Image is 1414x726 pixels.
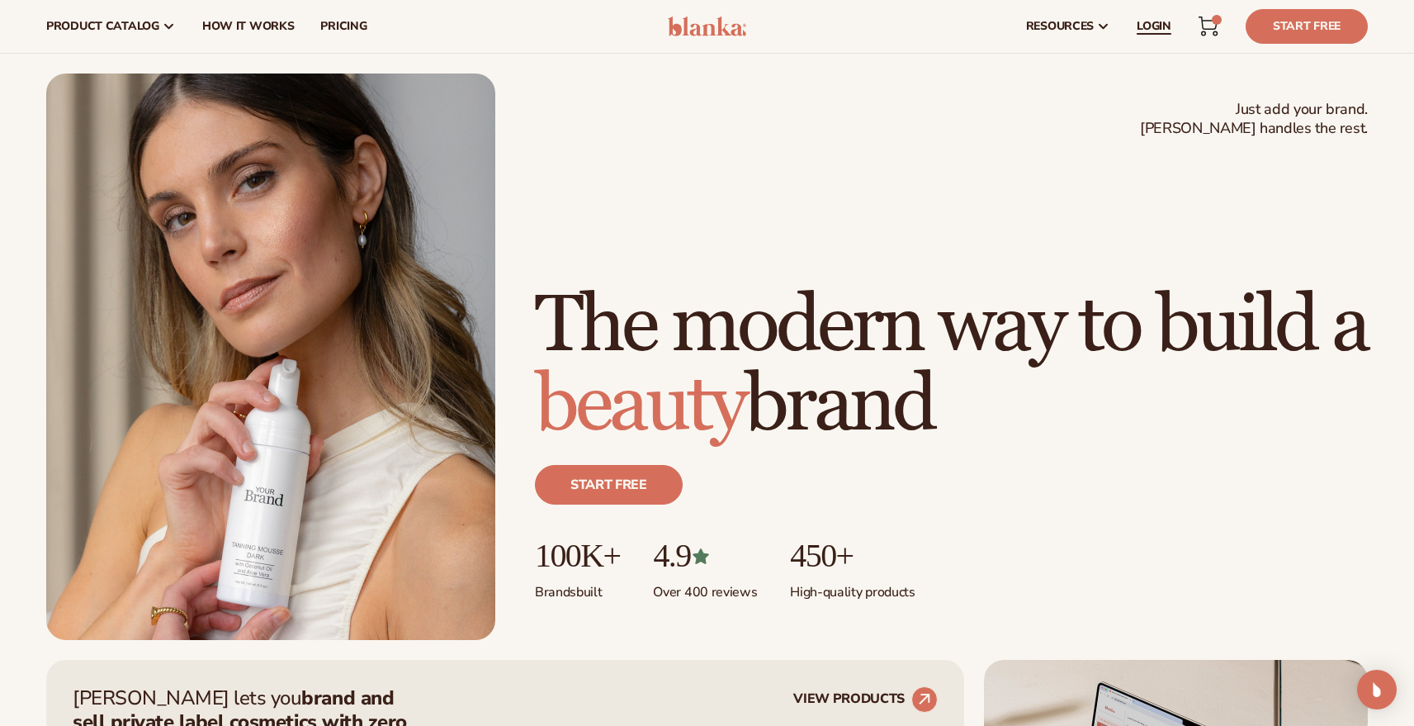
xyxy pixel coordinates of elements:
[320,20,367,33] span: pricing
[668,17,746,36] img: logo
[535,465,683,505] a: Start free
[1026,20,1094,33] span: resources
[535,357,745,453] span: beauty
[535,287,1368,445] h1: The modern way to build a brand
[793,686,938,713] a: VIEW PRODUCTS
[790,538,915,574] p: 450+
[535,538,620,574] p: 100K+
[653,574,757,601] p: Over 400 reviews
[790,574,915,601] p: High-quality products
[202,20,295,33] span: How It Works
[1140,100,1368,139] span: Just add your brand. [PERSON_NAME] handles the rest.
[1246,9,1368,44] a: Start Free
[535,574,620,601] p: Brands built
[1137,20,1171,33] span: LOGIN
[46,20,159,33] span: product catalog
[653,538,757,574] p: 4.9
[1216,15,1217,25] span: 1
[1357,670,1397,709] div: Open Intercom Messenger
[46,74,495,640] img: Female holding tanning mousse.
